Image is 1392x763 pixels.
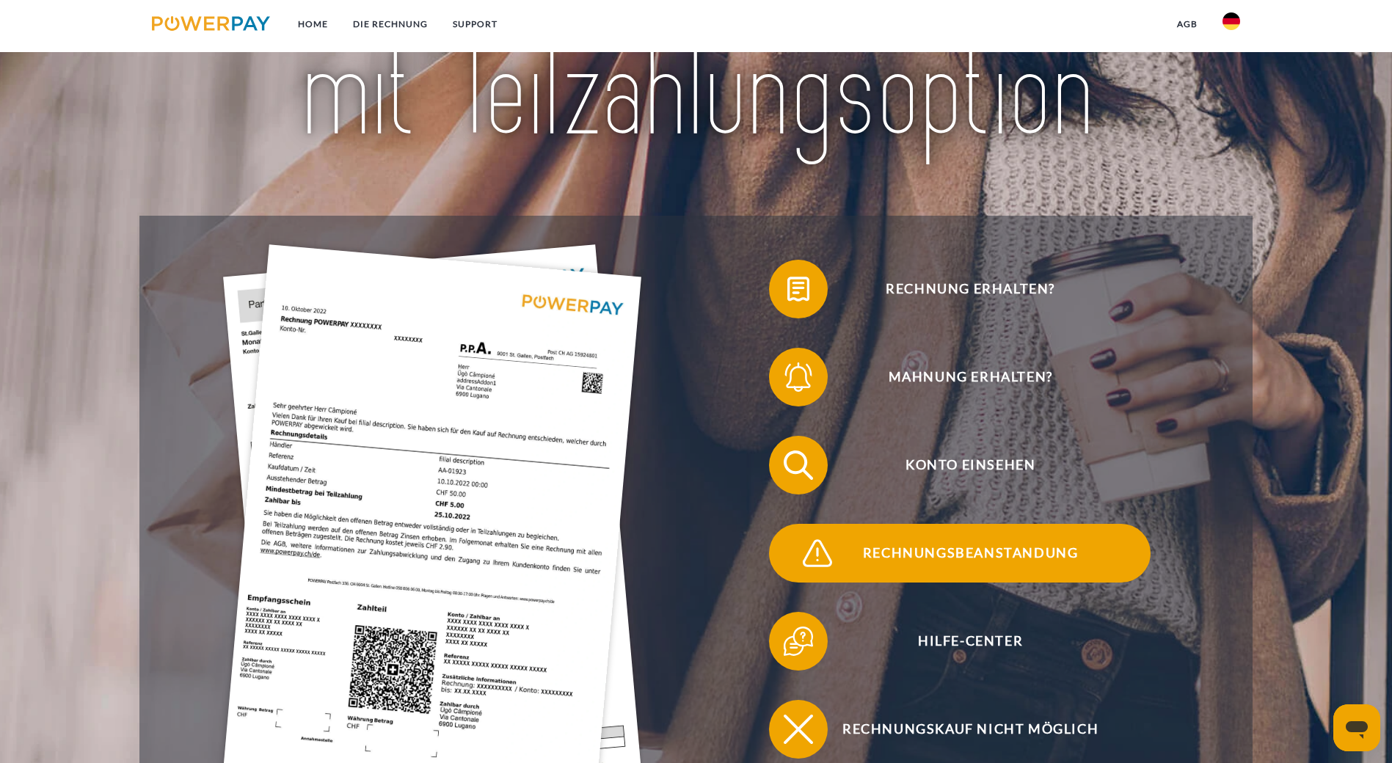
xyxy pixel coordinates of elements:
a: Home [285,11,340,37]
button: Hilfe-Center [769,612,1151,671]
img: qb_help.svg [780,623,817,660]
img: qb_search.svg [780,447,817,483]
button: Rechnung erhalten? [769,260,1151,318]
img: qb_warning.svg [799,535,836,572]
span: Rechnungskauf nicht möglich [790,700,1150,759]
img: qb_close.svg [780,711,817,748]
span: Rechnung erhalten? [790,260,1150,318]
img: qb_bell.svg [780,359,817,395]
a: DIE RECHNUNG [340,11,440,37]
span: Hilfe-Center [790,612,1150,671]
img: de [1222,12,1240,30]
iframe: Schaltfläche zum Öffnen des Messaging-Fensters [1333,704,1380,751]
span: Mahnung erhalten? [790,348,1150,406]
button: Mahnung erhalten? [769,348,1151,406]
button: Rechnungsbeanstandung [769,524,1151,583]
a: agb [1165,11,1210,37]
button: Rechnungskauf nicht möglich [769,700,1151,759]
a: SUPPORT [440,11,510,37]
img: logo-powerpay.svg [152,16,270,31]
span: Rechnungsbeanstandung [790,524,1150,583]
span: Konto einsehen [790,436,1150,494]
img: qb_bill.svg [780,271,817,307]
button: Konto einsehen [769,436,1151,494]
